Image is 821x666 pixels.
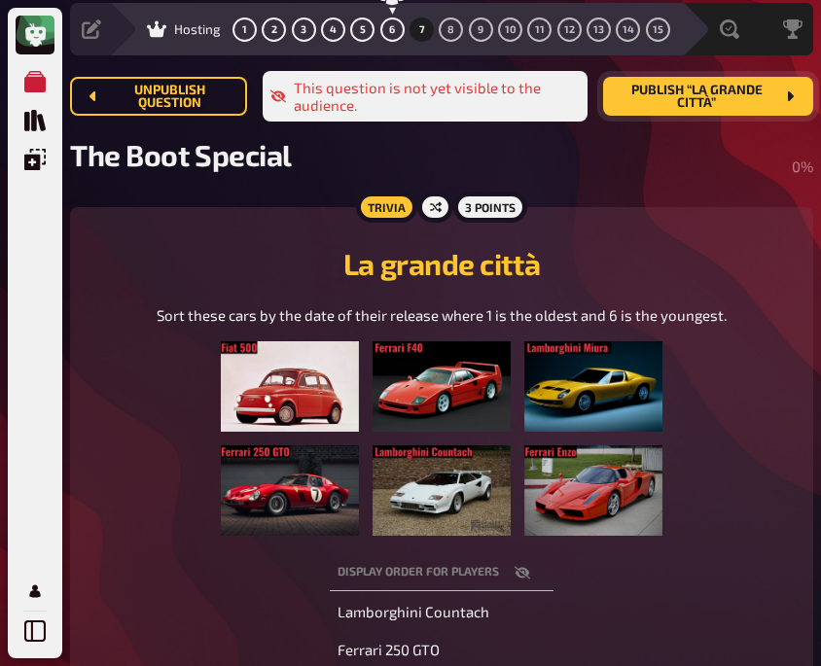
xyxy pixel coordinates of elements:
a: My Account [16,572,54,611]
span: 11 [535,24,545,35]
button: 8 [436,14,467,45]
h2: La grande città [93,246,790,281]
div: This question is not yet visible to the audience. [263,71,588,122]
span: Unpublish question [109,84,232,110]
button: 13 [584,14,615,45]
button: 9 [465,14,496,45]
span: 6 [389,24,395,35]
span: 2 [271,24,277,35]
button: 7 [407,14,438,45]
span: 4 [330,24,337,35]
span: 12 [564,24,575,35]
button: 2 [259,14,290,45]
span: 13 [593,24,604,35]
span: 0 % [792,158,813,175]
span: Lamborghini Countach [338,603,489,620]
span: Publish “La grande città” [619,84,774,110]
span: 3 [301,24,306,35]
a: Quiz Library [16,101,54,140]
button: 4 [318,14,349,45]
span: Hosting [174,21,221,37]
button: Unpublish question [70,77,247,116]
span: 5 [360,24,366,35]
div: Trivia [356,192,417,223]
span: Ferrari 250 GTO [338,641,440,658]
button: 12 [553,14,585,45]
span: The Boot Special [70,137,292,172]
span: 10 [505,24,517,35]
img: image [221,341,661,536]
span: 15 [653,24,663,35]
button: 5 [347,14,378,45]
a: My Quizzes [16,62,54,101]
button: 6 [376,14,408,45]
button: 14 [613,14,644,45]
button: 3 [288,14,319,45]
span: 7 [419,24,425,35]
button: 1 [230,14,261,45]
span: Sort these cars by the date of their release where 1 is the oldest and 6 is the youngest. [157,306,727,324]
button: Publish “La grande città” [603,77,813,116]
span: 8 [447,24,454,35]
div: 3 points [453,192,527,223]
span: 14 [623,24,634,35]
a: Overlays [16,140,54,179]
span: 9 [478,24,483,35]
button: 15 [642,14,673,45]
th: Display order for players [330,555,553,591]
button: 10 [495,14,526,45]
button: 11 [524,14,555,45]
span: 1 [242,24,247,35]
